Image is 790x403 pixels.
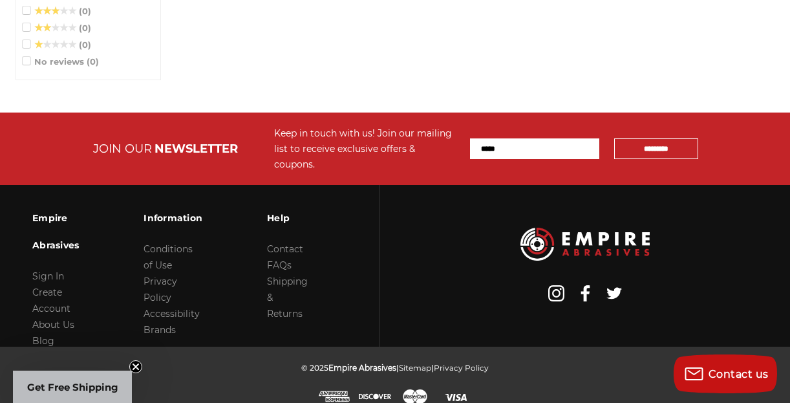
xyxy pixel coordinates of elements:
[32,335,54,347] a: Blog
[267,276,308,320] a: Shipping & Returns
[93,142,152,156] span: JOIN OUR
[23,56,99,67] span: No reviews
[34,23,76,33] span: ★★★★★
[34,6,76,16] span: ★★★★★
[274,125,457,172] div: Keep in touch with us! Join our mailing list to receive exclusive offers & coupons.
[79,6,91,16] span: 0
[674,354,777,393] button: Contact us
[32,270,64,282] a: Sign In
[520,228,650,261] img: Empire Abrasives Logo Image
[129,360,142,373] button: Close teaser
[32,319,74,331] a: About Us
[32,287,70,314] a: Create Account
[87,56,99,67] span: 0
[34,39,76,50] span: ★★★★★
[144,243,193,271] a: Conditions of Use
[144,204,202,232] h3: Information
[79,39,91,50] span: 0
[144,308,200,320] a: Accessibility
[144,276,177,303] a: Privacy Policy
[144,324,176,336] a: Brands
[79,23,91,33] span: 0
[399,363,431,373] a: Sitemap
[27,381,118,393] span: Get Free Shipping
[267,204,308,232] h3: Help
[32,204,79,259] h3: Empire Abrasives
[301,360,489,376] p: © 2025 | |
[13,371,132,403] div: Get Free ShippingClose teaser
[434,363,489,373] a: Privacy Policy
[267,243,303,255] a: Contact
[709,368,769,380] span: Contact us
[328,363,396,373] span: Empire Abrasives
[155,142,238,156] span: NEWSLETTER
[267,259,292,271] a: FAQs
